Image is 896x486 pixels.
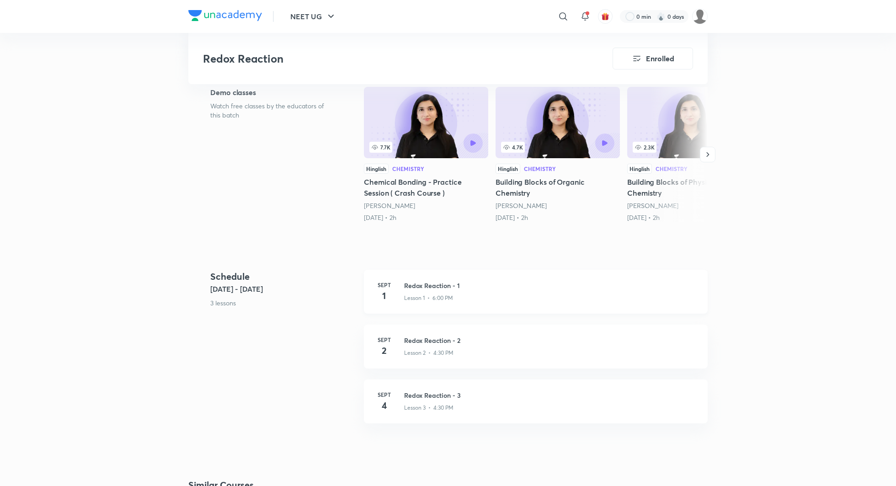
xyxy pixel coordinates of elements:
div: Chemistry [524,166,556,171]
span: 2.3K [633,142,656,153]
h4: 2 [375,344,393,358]
div: Akansha Karnwal [496,201,620,210]
h3: Redox Reaction - 2 [404,336,697,345]
div: Akansha Karnwal [627,201,752,210]
a: 7.7KHinglishChemistryChemical Bonding - Practice Session ( Crash Course )[PERSON_NAME][DATE] • 2h [364,87,488,222]
h4: 4 [375,399,393,412]
a: Building Blocks of Physical Chemistry [627,87,752,222]
a: Sept1Redox Reaction - 1Lesson 1 • 6:00 PM [364,270,708,325]
h5: Chemical Bonding - Practice Session ( Crash Course ) [364,176,488,198]
div: Akansha Karnwal [364,201,488,210]
img: avatar [601,12,609,21]
p: Lesson 3 • 4:30 PM [404,404,453,412]
div: 12th Mar • 2h [364,213,488,222]
h6: Sept [375,281,393,289]
div: 23rd May • 2h [496,213,620,222]
h5: Building Blocks of Physical Chemistry [627,176,752,198]
a: Chemical Bonding - Practice Session ( Crash Course ) [364,87,488,222]
a: Company Logo [188,10,262,23]
button: avatar [598,9,613,24]
p: Lesson 2 • 4:30 PM [404,349,453,357]
a: [PERSON_NAME] [364,201,415,210]
a: 2.3KHinglishChemistryBuilding Blocks of Physical Chemistry[PERSON_NAME][DATE] • 2h [627,87,752,222]
h5: Demo classes [210,87,335,98]
h6: Sept [375,336,393,344]
span: 4.7K [501,142,525,153]
button: NEET UG [285,7,342,26]
a: Sept2Redox Reaction - 2Lesson 2 • 4:30 PM [364,325,708,379]
p: Watch free classes by the educators of this batch [210,101,335,120]
h6: Sept [375,390,393,399]
button: Enrolled [613,48,693,69]
div: 24th May • 2h [627,213,752,222]
a: 4.7KHinglishChemistryBuilding Blocks of Organic Chemistry[PERSON_NAME][DATE] • 2h [496,87,620,222]
h3: Redox Reaction - 3 [404,390,697,400]
div: Chemistry [392,166,424,171]
img: streak [656,12,666,21]
div: Hinglish [627,164,652,174]
p: 3 lessons [210,298,357,308]
a: Building Blocks of Organic Chemistry [496,87,620,222]
img: Siddharth Mitra [692,9,708,24]
h3: Redox Reaction - 1 [404,281,697,290]
h4: 1 [375,289,393,303]
a: [PERSON_NAME] [496,201,547,210]
p: Lesson 1 • 6:00 PM [404,294,453,302]
a: [PERSON_NAME] [627,201,678,210]
div: Hinglish [496,164,520,174]
span: 7.7K [369,142,392,153]
h4: Schedule [210,270,357,283]
h3: Redox Reaction [203,52,561,65]
h5: [DATE] - [DATE] [210,283,357,294]
img: Company Logo [188,10,262,21]
a: Sept4Redox Reaction - 3Lesson 3 • 4:30 PM [364,379,708,434]
h5: Building Blocks of Organic Chemistry [496,176,620,198]
div: Hinglish [364,164,389,174]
